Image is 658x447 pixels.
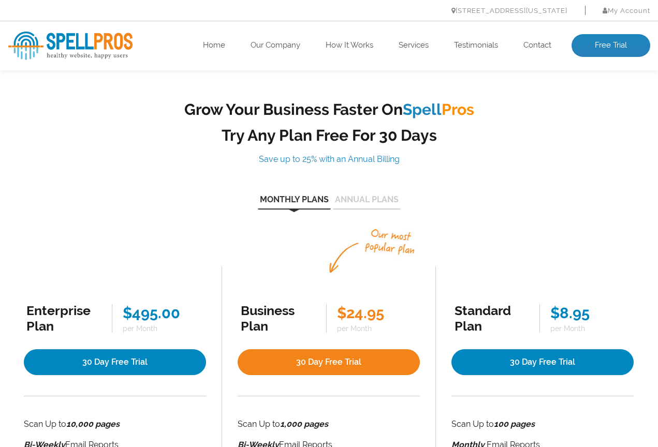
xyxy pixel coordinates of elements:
a: 30 Day Free Trial [238,349,420,375]
span: per Month [550,324,631,333]
h2: Try Any Plan Free For 30 Days [169,126,490,144]
a: 30 Day Free Trial [24,349,207,375]
span: per Month [337,324,417,333]
span: per Month [123,324,203,333]
a: 30 Day Free Trial [451,349,634,375]
div: $8.95 [550,304,631,322]
strong: 1,000 pages [280,419,328,429]
li: Scan Up to [24,417,207,431]
div: Standard Plan [455,303,529,334]
button: Monthly Plans [258,196,331,210]
strong: 10,000 pages [66,419,120,429]
button: Annual Plans [333,196,401,210]
h2: Grow Your Business Faster On [169,100,490,118]
div: $24.95 [337,304,417,322]
div: $495.00 [123,304,203,322]
strong: 100 pages [494,419,535,429]
div: Enterprise Plan [26,303,101,334]
span: Spell [403,100,442,118]
div: Business Plan [241,303,315,334]
li: Scan Up to [451,417,634,431]
span: Pros [442,100,474,118]
li: Scan Up to [238,417,420,431]
span: Save up to 25% with an Annual Billing [259,154,400,164]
